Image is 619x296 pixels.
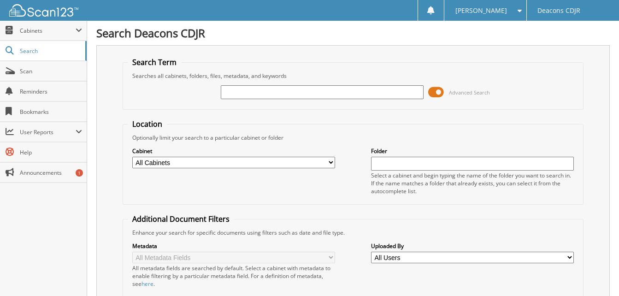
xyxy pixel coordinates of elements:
[20,128,76,136] span: User Reports
[128,72,579,80] div: Searches all cabinets, folders, files, metadata, and keywords
[20,169,82,177] span: Announcements
[128,119,167,129] legend: Location
[132,264,335,288] div: All metadata fields are searched by default. Select a cabinet with metadata to enable filtering b...
[371,242,574,250] label: Uploaded By
[20,88,82,95] span: Reminders
[449,89,490,96] span: Advanced Search
[132,242,335,250] label: Metadata
[76,169,83,177] div: 1
[573,252,619,296] iframe: Chat Widget
[141,280,153,288] a: here
[128,229,579,237] div: Enhance your search for specific documents using filters such as date and file type.
[20,47,81,55] span: Search
[20,108,82,116] span: Bookmarks
[128,134,579,142] div: Optionally limit your search to a particular cabinet or folder
[371,147,574,155] label: Folder
[128,214,234,224] legend: Additional Document Filters
[9,4,78,17] img: scan123-logo-white.svg
[371,172,574,195] div: Select a cabinet and begin typing the name of the folder you want to search in. If the name match...
[20,27,76,35] span: Cabinets
[537,8,580,13] span: Deacons CDJR
[20,67,82,75] span: Scan
[128,57,181,67] legend: Search Term
[132,147,335,155] label: Cabinet
[96,25,610,41] h1: Search Deacons CDJR
[20,148,82,156] span: Help
[455,8,507,13] span: [PERSON_NAME]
